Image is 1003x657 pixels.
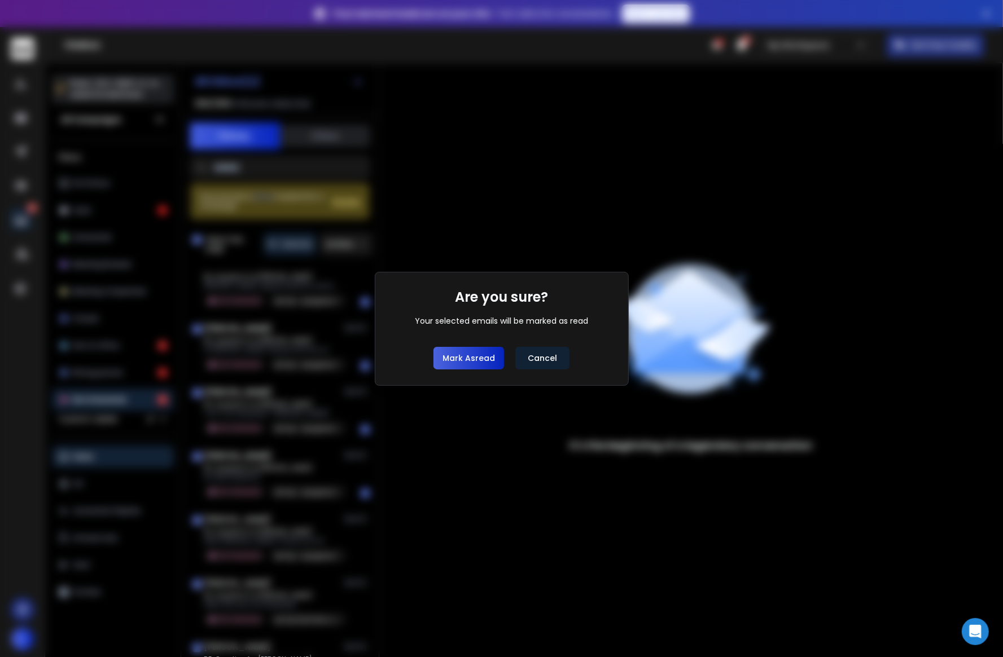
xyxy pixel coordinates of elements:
[443,352,495,364] p: Mark as read
[433,347,504,369] button: Mark asread
[515,347,570,369] button: Cancel
[962,618,989,645] div: Open Intercom Messenger
[415,315,588,327] div: Your selected emails will be marked as read
[455,288,548,306] h1: Are you sure?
